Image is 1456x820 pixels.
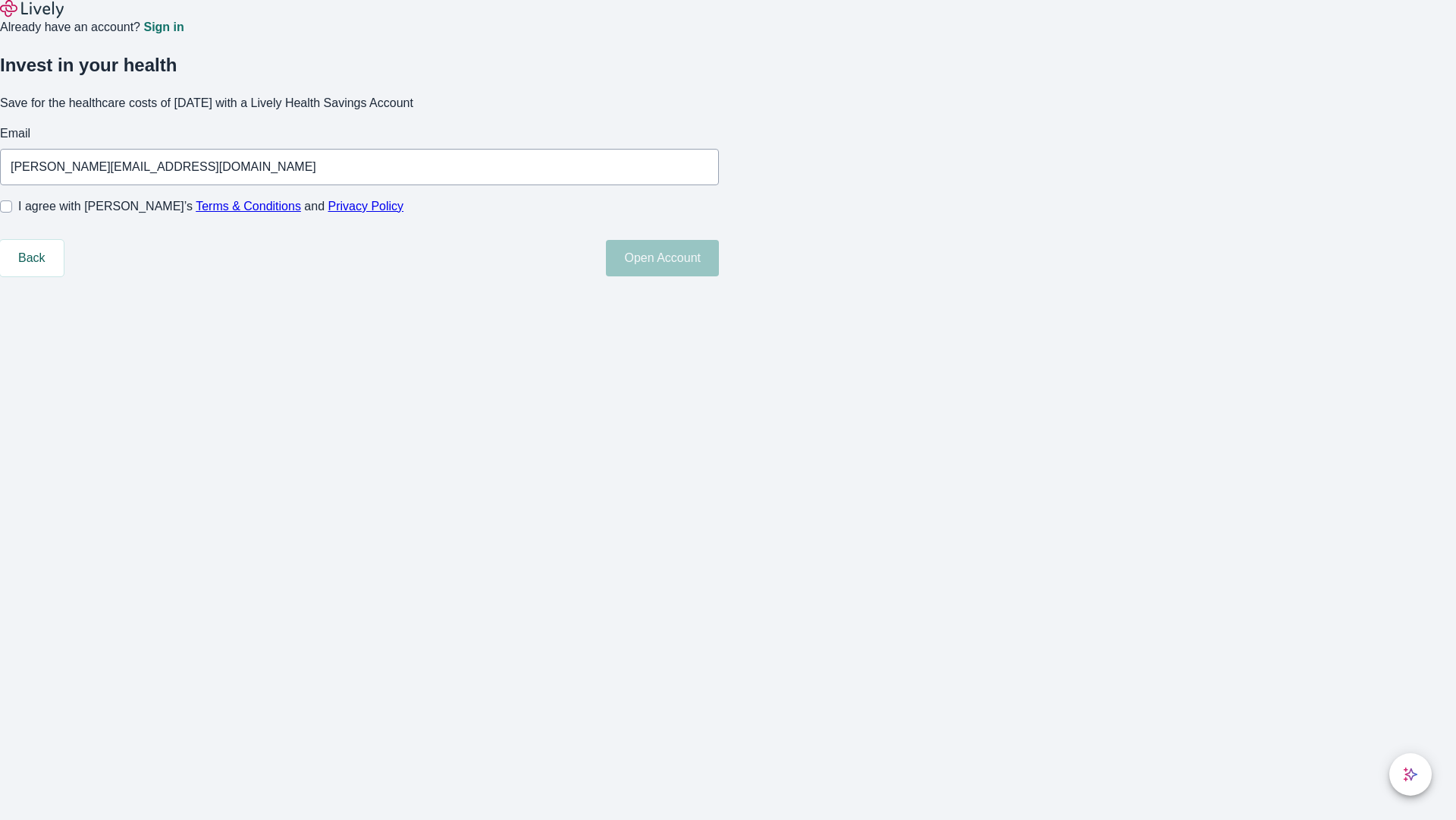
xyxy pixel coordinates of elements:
[143,21,184,33] a: Sign in
[196,200,301,213] a: Terms & Conditions
[18,197,403,216] span: I agree with [PERSON_NAME]’s and
[1403,767,1418,782] svg: Lively AI Assistant
[328,200,404,213] a: Privacy Policy
[1389,753,1432,796] button: chat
